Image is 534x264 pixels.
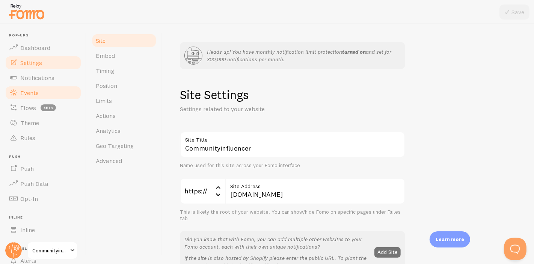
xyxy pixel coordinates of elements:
[20,195,38,202] span: Opt-In
[8,2,45,21] img: fomo-relay-logo-orange.svg
[20,165,34,172] span: Push
[96,52,115,59] span: Embed
[5,176,82,191] a: Push Data
[225,178,405,191] label: Site Address
[20,74,54,81] span: Notifications
[96,82,117,89] span: Position
[430,231,470,247] div: Learn more
[96,157,122,164] span: Advanced
[225,178,405,204] input: myhonestcompany.com
[91,138,157,153] a: Geo Targeting
[96,37,106,44] span: Site
[374,247,401,258] button: Add Site
[180,209,405,222] div: This is likely the root of your website. You can show/hide Fomo on specific pages under Rules tab
[91,93,157,108] a: Limits
[20,104,36,112] span: Flows
[96,67,114,74] span: Timing
[5,115,82,130] a: Theme
[5,100,82,115] a: Flows beta
[96,97,112,104] span: Limits
[91,48,157,63] a: Embed
[5,130,82,145] a: Rules
[91,33,157,48] a: Site
[96,112,116,119] span: Actions
[5,55,82,70] a: Settings
[184,235,370,250] p: Did you know that with Fomo, you can add multiple other websites to your Fomo account, each with ...
[180,105,360,113] p: Settings related to your website
[5,222,82,237] a: Inline
[91,78,157,93] a: Position
[9,154,82,159] span: Push
[180,178,225,204] div: https://
[5,40,82,55] a: Dashboard
[91,123,157,138] a: Analytics
[41,104,56,111] span: beta
[5,70,82,85] a: Notifications
[91,63,157,78] a: Timing
[20,180,48,187] span: Push Data
[207,48,401,63] p: Heads up! You have monthly notification limit protection and set for 300,000 notifications per mo...
[96,127,121,134] span: Analytics
[20,44,50,51] span: Dashboard
[180,162,405,169] div: Name used for this site across your Fomo interface
[342,48,366,55] strong: turned on
[9,33,82,38] span: Pop-ups
[5,85,82,100] a: Events
[91,108,157,123] a: Actions
[20,134,35,142] span: Rules
[91,153,157,168] a: Advanced
[180,131,405,144] label: Site Title
[20,226,35,234] span: Inline
[436,236,464,243] p: Learn more
[32,246,68,255] span: Communityinfluencer
[27,241,78,259] a: Communityinfluencer
[20,119,39,127] span: Theme
[96,142,134,149] span: Geo Targeting
[20,59,42,66] span: Settings
[5,191,82,206] a: Opt-In
[20,89,39,97] span: Events
[5,161,82,176] a: Push
[9,215,82,220] span: Inline
[180,87,405,103] h1: Site Settings
[504,238,526,260] iframe: Help Scout Beacon - Open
